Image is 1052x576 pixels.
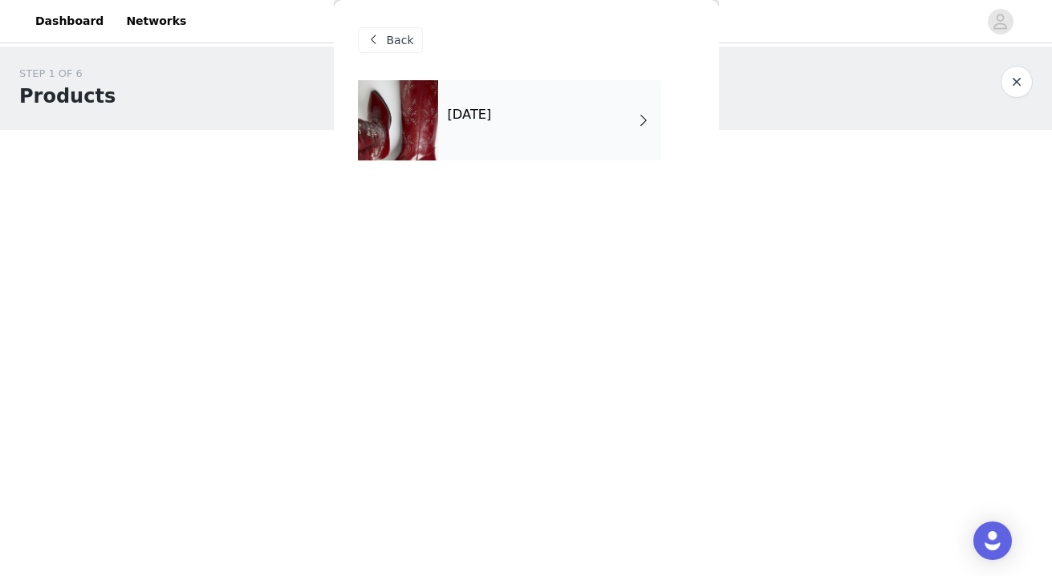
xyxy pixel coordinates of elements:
div: avatar [993,9,1008,34]
a: Networks [116,3,196,39]
div: Open Intercom Messenger [973,521,1012,560]
div: STEP 1 OF 6 [19,66,116,82]
h1: Products [19,82,116,111]
a: Dashboard [26,3,113,39]
h4: [DATE] [448,107,492,122]
span: Back [387,32,414,49]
